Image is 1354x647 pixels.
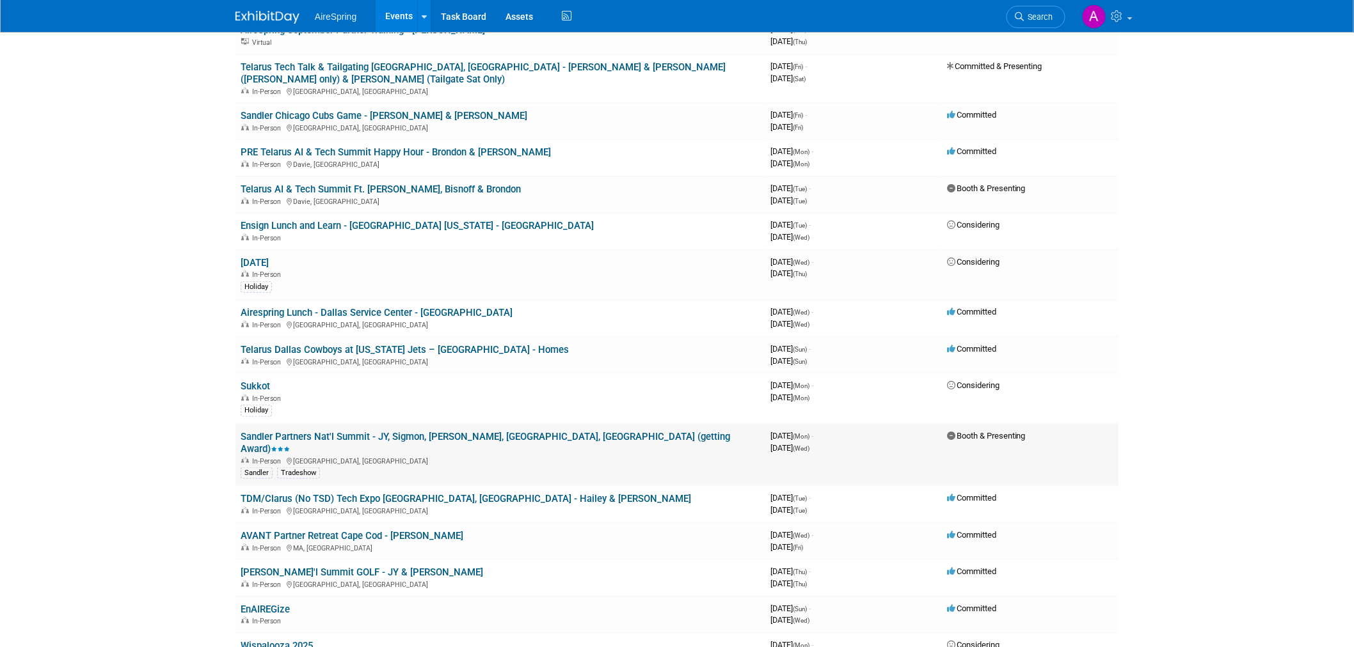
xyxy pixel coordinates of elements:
[793,75,806,82] span: (Sat)
[947,146,996,156] span: Committed
[241,160,249,167] img: In-Person Event
[811,530,813,540] span: -
[770,146,813,156] span: [DATE]
[241,493,691,504] a: TDM/Clarus (No TSD) Tech Expo [GEOGRAPHIC_DATA], [GEOGRAPHIC_DATA] - Hailey & [PERSON_NAME]
[809,493,811,503] span: -
[770,36,807,46] span: [DATE]
[793,433,809,440] span: (Mon)
[809,344,811,354] span: -
[241,38,249,45] img: Virtual Event
[315,12,356,22] span: AireSpring
[241,319,760,329] div: [GEOGRAPHIC_DATA], [GEOGRAPHIC_DATA]
[241,581,249,587] img: In-Person Event
[241,467,273,479] div: Sandler
[811,257,813,267] span: -
[811,146,813,156] span: -
[809,566,811,576] span: -
[770,183,811,193] span: [DATE]
[241,321,249,327] img: In-Person Event
[947,307,996,316] span: Committed
[947,380,1000,390] span: Considering
[252,88,285,96] span: In-Person
[770,443,809,453] span: [DATE]
[241,617,249,623] img: In-Person Event
[793,507,807,514] span: (Tue)
[241,457,249,464] img: In-Person Event
[947,344,996,354] span: Committed
[793,198,807,205] span: (Tue)
[241,356,760,366] div: [GEOGRAPHIC_DATA], [GEOGRAPHIC_DATA]
[947,257,1000,267] span: Considering
[947,530,996,540] span: Committed
[770,566,811,576] span: [DATE]
[947,183,1026,193] span: Booth & Presenting
[811,307,813,316] span: -
[770,307,813,316] span: [DATE]
[241,604,290,615] a: EnAIREGize
[241,220,594,231] a: Ensign Lunch and Learn - [GEOGRAPHIC_DATA] [US_STATE] - [GEOGRAPHIC_DATA]
[252,358,285,366] span: In-Person
[793,259,809,266] span: (Wed)
[770,493,811,503] span: [DATE]
[809,220,811,230] span: -
[793,605,807,612] span: (Sun)
[241,358,249,364] img: In-Person Event
[241,61,726,85] a: Telarus Tech Talk & Tailgating [GEOGRAPHIC_DATA], [GEOGRAPHIC_DATA] - [PERSON_NAME] & [PERSON_NAM...
[770,220,811,230] span: [DATE]
[252,124,285,132] span: In-Person
[793,124,803,131] span: (Fri)
[793,617,809,624] span: (Wed)
[241,307,513,318] a: Airespring Lunch - Dallas Service Center - [GEOGRAPHIC_DATA]
[1082,4,1106,29] img: Aila Ortiaga
[770,431,813,440] span: [DATE]
[793,112,803,119] span: (Fri)
[241,183,521,195] a: Telarus AI & Tech Summit Ft. [PERSON_NAME], Bisnoff & Brondon
[252,457,285,465] span: In-Person
[770,196,807,205] span: [DATE]
[241,530,463,542] a: AVANT Partner Retreat Cape Cod - [PERSON_NAME]
[947,604,996,613] span: Committed
[770,505,807,515] span: [DATE]
[770,61,807,71] span: [DATE]
[770,269,807,278] span: [DATE]
[947,110,996,120] span: Committed
[1024,12,1053,22] span: Search
[241,198,249,204] img: In-Person Event
[811,380,813,390] span: -
[241,257,269,269] a: [DATE]
[809,604,811,613] span: -
[793,63,803,70] span: (Fri)
[241,507,249,513] img: In-Person Event
[770,356,807,366] span: [DATE]
[770,232,809,242] span: [DATE]
[947,220,1000,230] span: Considering
[770,393,809,402] span: [DATE]
[241,544,249,550] img: In-Person Event
[235,11,299,24] img: ExhibitDay
[252,544,285,552] span: In-Person
[805,110,807,120] span: -
[252,160,285,169] span: In-Person
[770,110,807,120] span: [DATE]
[241,146,551,158] a: PRE Telarus AI & Tech Summit Happy Hour - Brondon & [PERSON_NAME]
[770,542,803,552] span: [DATE]
[241,270,249,277] img: In-Person Event
[793,568,807,575] span: (Thu)
[793,148,809,155] span: (Mon)
[793,544,803,551] span: (Fri)
[252,394,285,403] span: In-Person
[793,270,807,277] span: (Thu)
[241,405,272,416] div: Holiday
[770,344,811,354] span: [DATE]
[770,122,803,132] span: [DATE]
[770,604,811,613] span: [DATE]
[793,234,809,241] span: (Wed)
[252,38,275,47] span: Virtual
[947,493,996,503] span: Committed
[793,185,807,192] span: (Tue)
[241,196,760,206] div: Davie, [GEOGRAPHIC_DATA]
[770,159,809,168] span: [DATE]
[947,566,996,576] span: Committed
[793,346,807,353] span: (Sun)
[770,579,807,588] span: [DATE]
